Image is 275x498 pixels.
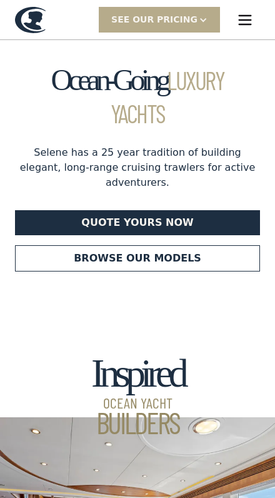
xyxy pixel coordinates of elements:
span: Ocean Yacht [91,395,184,410]
div: SEE Our Pricing [99,7,220,32]
div: Selene has a 25 year tradition of building elegant, long-range cruising trawlers for active adven... [15,145,260,190]
div: menu [230,5,260,35]
h1: Ocean-Going [37,64,237,130]
div: SEE Our Pricing [111,13,197,26]
a: Browse our models [15,245,260,272]
a: home [15,7,74,33]
span: Builders [91,410,184,434]
h2: Inspired [91,352,184,435]
span: Luxury Yachts [111,65,224,128]
a: Quote yours now [15,210,260,235]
